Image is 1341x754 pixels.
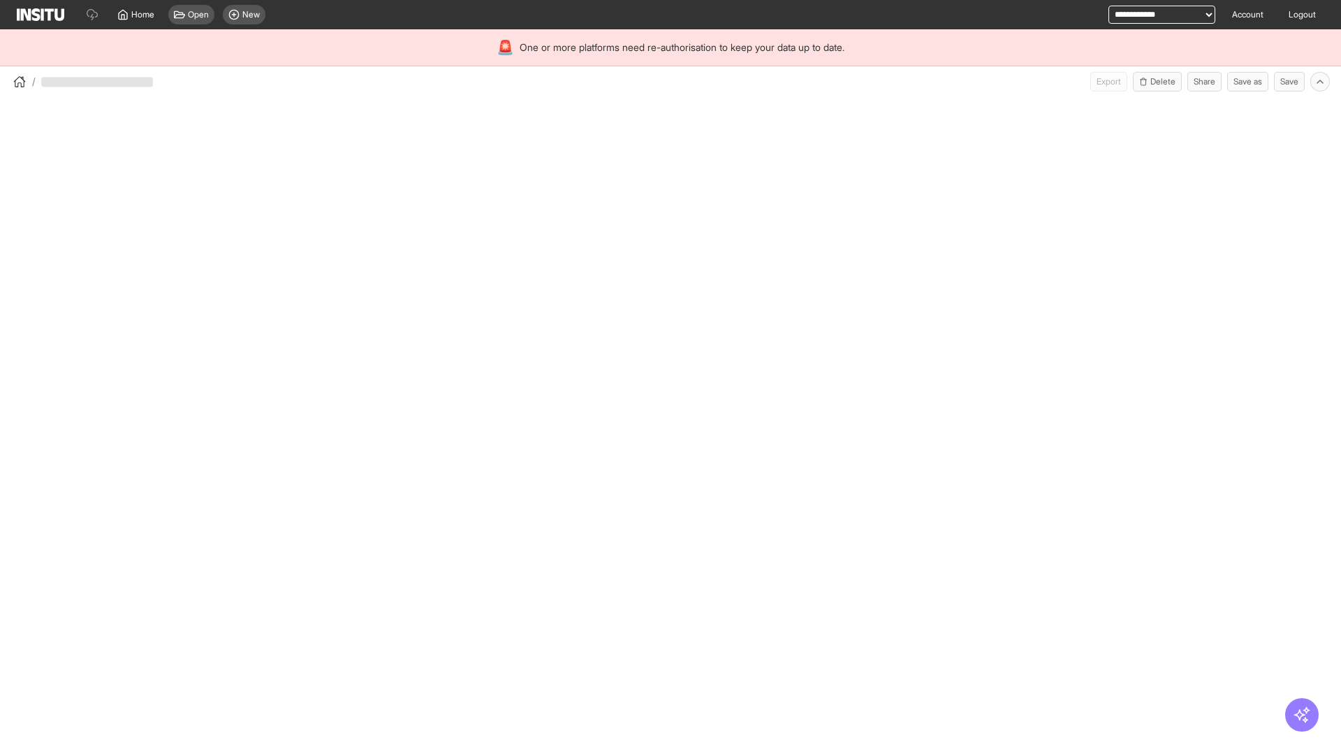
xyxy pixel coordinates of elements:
[242,9,260,20] span: New
[1274,72,1305,91] button: Save
[17,8,64,21] img: Logo
[1227,72,1268,91] button: Save as
[1187,72,1222,91] button: Share
[497,38,514,57] div: 🚨
[32,75,36,89] span: /
[11,73,36,90] button: /
[1133,72,1182,91] button: Delete
[188,9,209,20] span: Open
[1090,72,1127,91] span: Can currently only export from Insights reports.
[520,40,844,54] span: One or more platforms need re-authorisation to keep your data up to date.
[1090,72,1127,91] button: Export
[131,9,154,20] span: Home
